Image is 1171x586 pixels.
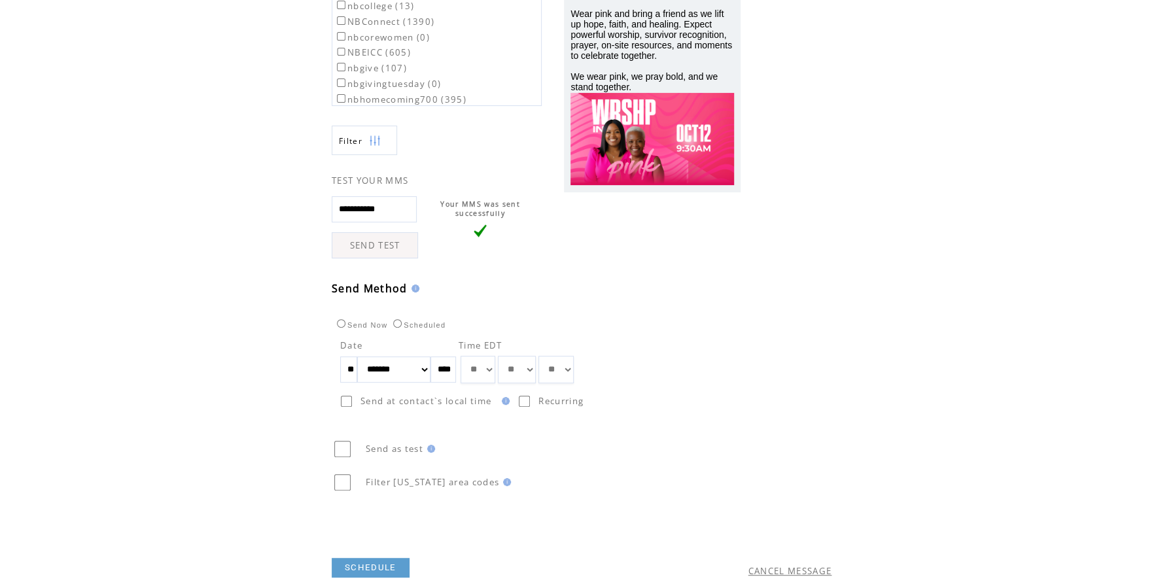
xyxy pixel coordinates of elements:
[332,558,410,577] a: SCHEDULE
[337,63,345,71] input: nbgive (107)
[423,445,435,453] img: help.gif
[538,395,584,407] span: Recurring
[332,126,397,155] a: Filter
[334,94,466,105] label: nbhomecoming700 (395)
[360,395,491,407] span: Send at contact`s local time
[337,48,345,56] input: NBEICC (605)
[499,478,511,486] img: help.gif
[332,281,408,296] span: Send Method
[332,175,408,186] span: TEST YOUR MMS
[440,199,520,218] span: Your MMS was sent successfully
[748,565,832,577] a: CANCEL MESSAGE
[337,16,345,25] input: NBConnect (1390)
[369,126,381,156] img: filters.png
[334,78,441,90] label: nbgivingtuesday (0)
[337,94,345,103] input: nbhomecoming700 (395)
[337,32,345,41] input: nbcorewomen (0)
[339,135,362,146] span: Show filters
[408,284,419,292] img: help.gif
[334,16,434,27] label: NBConnect (1390)
[340,339,362,351] span: Date
[334,46,411,58] label: NBEICC (605)
[366,443,423,455] span: Send as test
[332,232,418,258] a: SEND TEST
[337,78,345,87] input: nbgivingtuesday (0)
[390,321,446,329] label: Scheduled
[337,1,345,9] input: nbcollege (13)
[334,321,387,329] label: Send Now
[393,319,402,328] input: Scheduled
[459,339,502,351] span: Time EDT
[334,31,430,43] label: nbcorewomen (0)
[337,319,345,328] input: Send Now
[366,476,499,488] span: Filter [US_STATE] area codes
[498,397,510,405] img: help.gif
[334,62,407,74] label: nbgive (107)
[474,224,487,237] img: vLarge.png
